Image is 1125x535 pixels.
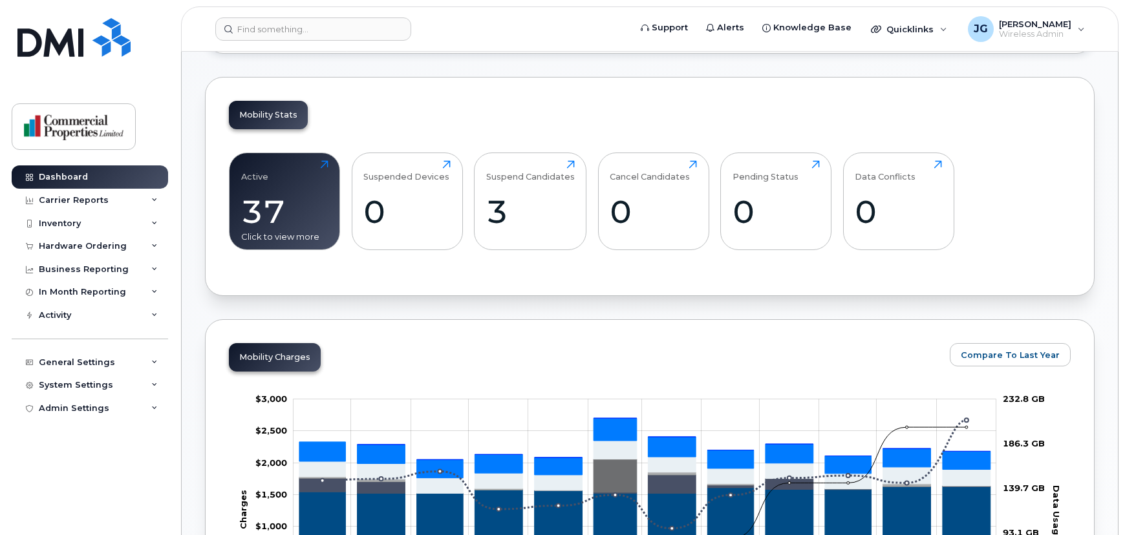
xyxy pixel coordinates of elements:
[255,521,287,531] g: $0
[610,160,690,182] div: Cancel Candidates
[255,457,287,468] tspan: $2,000
[753,15,861,41] a: Knowledge Base
[299,441,991,493] g: Features
[959,16,1094,42] div: Julia Gilbertq
[1003,438,1045,448] tspan: 186.3 GB
[999,19,1071,29] span: [PERSON_NAME]
[733,160,798,182] div: Pending Status
[652,21,688,34] span: Support
[241,231,328,243] div: Click to view more
[855,160,942,243] a: Data Conflicts0
[733,160,820,243] a: Pending Status0
[610,160,697,243] a: Cancel Candidates0
[733,193,820,231] div: 0
[486,160,575,182] div: Suspend Candidates
[241,193,328,231] div: 37
[255,426,287,436] g: $0
[255,393,287,404] g: $0
[862,16,956,42] div: Quicklinks
[855,193,942,231] div: 0
[855,160,916,182] div: Data Conflicts
[255,393,287,404] tspan: $3,000
[255,457,287,468] g: $0
[363,160,451,243] a: Suspended Devices0
[363,193,451,231] div: 0
[255,489,287,499] tspan: $1,500
[299,475,991,494] g: Roaming
[773,21,852,34] span: Knowledge Base
[255,489,287,499] g: $0
[241,160,328,243] a: Active37Click to view more
[255,426,287,436] tspan: $2,500
[999,29,1071,39] span: Wireless Admin
[1003,393,1045,404] tspan: 232.8 GB
[974,21,988,37] span: JG
[486,160,575,243] a: Suspend Candidates3
[299,419,991,478] g: HST
[950,343,1071,366] button: Compare To Last Year
[961,349,1060,361] span: Compare To Last Year
[241,160,268,182] div: Active
[632,15,697,41] a: Support
[1003,483,1045,493] tspan: 139.7 GB
[363,160,449,182] div: Suspended Devices
[486,193,575,231] div: 3
[717,21,744,34] span: Alerts
[238,490,248,529] tspan: Charges
[886,24,934,34] span: Quicklinks
[610,193,697,231] div: 0
[215,17,411,41] input: Find something...
[697,15,753,41] a: Alerts
[255,521,287,531] tspan: $1,000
